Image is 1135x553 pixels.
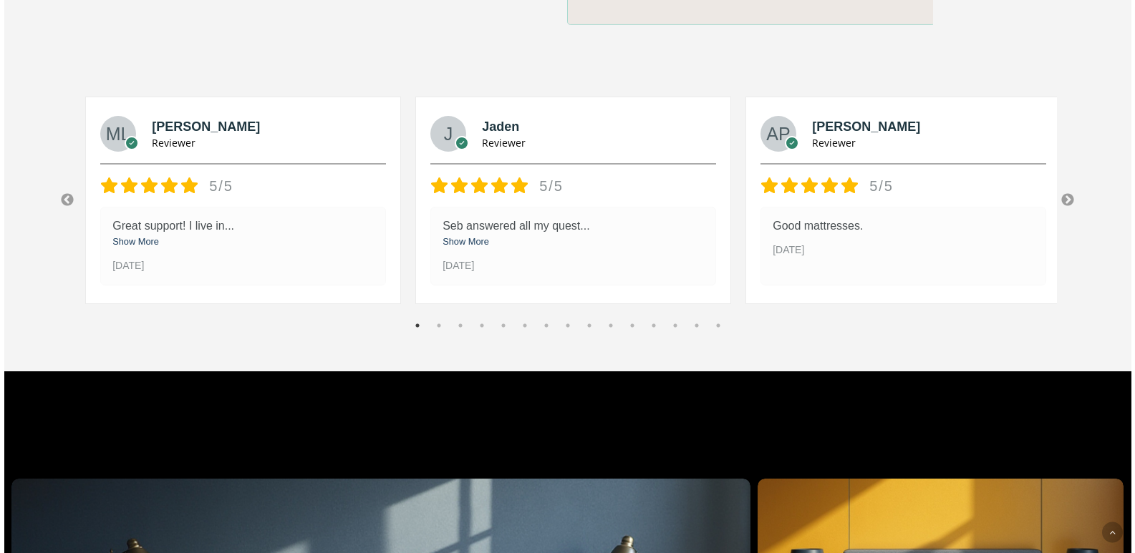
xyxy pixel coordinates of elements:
a: Show More [112,236,159,247]
div: Reviewer [152,136,260,150]
button: 4 of 5 [475,318,489,333]
div: Jaden [482,118,526,136]
img: Jaden [430,116,466,152]
button: 13 of 5 [668,318,682,333]
div: [DATE] [112,258,374,273]
img: Amina Park [760,116,796,152]
div: Rated 5 out of 5 [430,177,528,195]
a: Back to top [1102,522,1123,543]
div: 5/5 [869,179,894,193]
button: 2 of 5 [432,318,446,333]
button: 12 of 5 [647,318,661,333]
div: Seb answered all my quest [443,219,704,250]
div: 5/5 [209,179,233,193]
button: 14 of 5 [690,318,704,333]
button: Previous [60,193,74,207]
div: Rated 5 out of 5 [100,177,198,195]
button: 15 of 5 [711,318,725,333]
div: Reviewer [812,136,920,150]
button: 10 of 5 [604,318,618,333]
button: 6 of 5 [518,318,532,333]
button: Next [1061,193,1075,207]
a: Show More [443,236,489,247]
div: [DATE] [773,243,1034,258]
button: 9 of 5 [582,318,597,333]
div: 5/5 [539,179,564,193]
button: 7 of 5 [539,318,554,333]
div: [PERSON_NAME] [152,118,260,136]
span: ... [112,220,234,247]
button: 11 of 5 [625,318,639,333]
div: [PERSON_NAME] [812,118,920,136]
div: Reviewer [482,136,526,150]
button: 8 of 5 [561,318,575,333]
div: Great support! I live in [112,219,374,250]
h2: Find the Right Mattress For You [229,431,912,466]
p: Good mattresses. [773,219,1034,234]
div: [DATE] [443,258,704,273]
span: ... [443,220,589,247]
button: 5 of 5 [496,318,511,333]
div: Rated 5 out of 5 [760,177,859,195]
img: Michael L. [100,116,136,152]
button: 3 of 5 [453,318,468,333]
button: 1 of 5 [410,318,425,333]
